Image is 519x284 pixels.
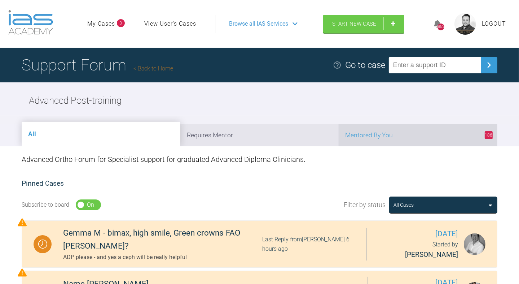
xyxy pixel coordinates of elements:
div: Advanced Ortho Forum for Specialist support for graduated Advanced Diploma Clinicians. [22,146,497,172]
h2: Pinned Cases [22,178,497,189]
a: Back to Home [133,65,173,72]
h1: Support Forum [22,52,173,78]
div: Go to case [345,58,385,72]
div: Gemma M - bimax, high smile, Green crowns FAO [PERSON_NAME]? [63,227,262,253]
a: WaitingGemma M - bimax, high smile, Green crowns FAO [PERSON_NAME]?ADP please - and yes a ceph wi... [22,220,497,268]
a: View User's Cases [144,19,196,29]
span: 186 [485,131,493,139]
li: Mentored By You [339,124,497,146]
img: logo-light.3e3ef733.png [8,10,53,35]
div: Started by [378,240,458,260]
img: Waiting [38,240,47,249]
li: Requires Mentor [180,124,339,146]
img: Priority [18,268,27,277]
h2: Advanced Post-training [29,93,122,108]
img: help.e70b9f3d.svg [333,61,342,69]
div: All Cases [393,201,414,209]
span: 3 [117,19,125,27]
div: On [87,200,94,210]
div: Subscribe to board [22,200,69,210]
img: Darren Cromey [464,233,485,255]
a: Logout [482,19,506,29]
input: Enter a support ID [389,57,481,73]
img: chevronRight.28bd32b0.svg [483,59,495,71]
div: ADP please - and yes a ceph will be really helpful [63,253,262,262]
span: Filter by status [344,200,386,210]
span: Start New Case [332,21,376,27]
img: profile.png [454,13,476,35]
div: 3872 [437,23,444,30]
div: Last Reply from [PERSON_NAME] 6 hours ago [262,235,355,253]
span: [DATE] [378,228,458,240]
span: [PERSON_NAME] [405,250,458,259]
li: All [22,122,180,146]
img: Priority [18,218,27,227]
a: My Cases [87,19,115,29]
a: Start New Case [323,15,404,33]
span: Browse all IAS Services [229,19,288,29]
